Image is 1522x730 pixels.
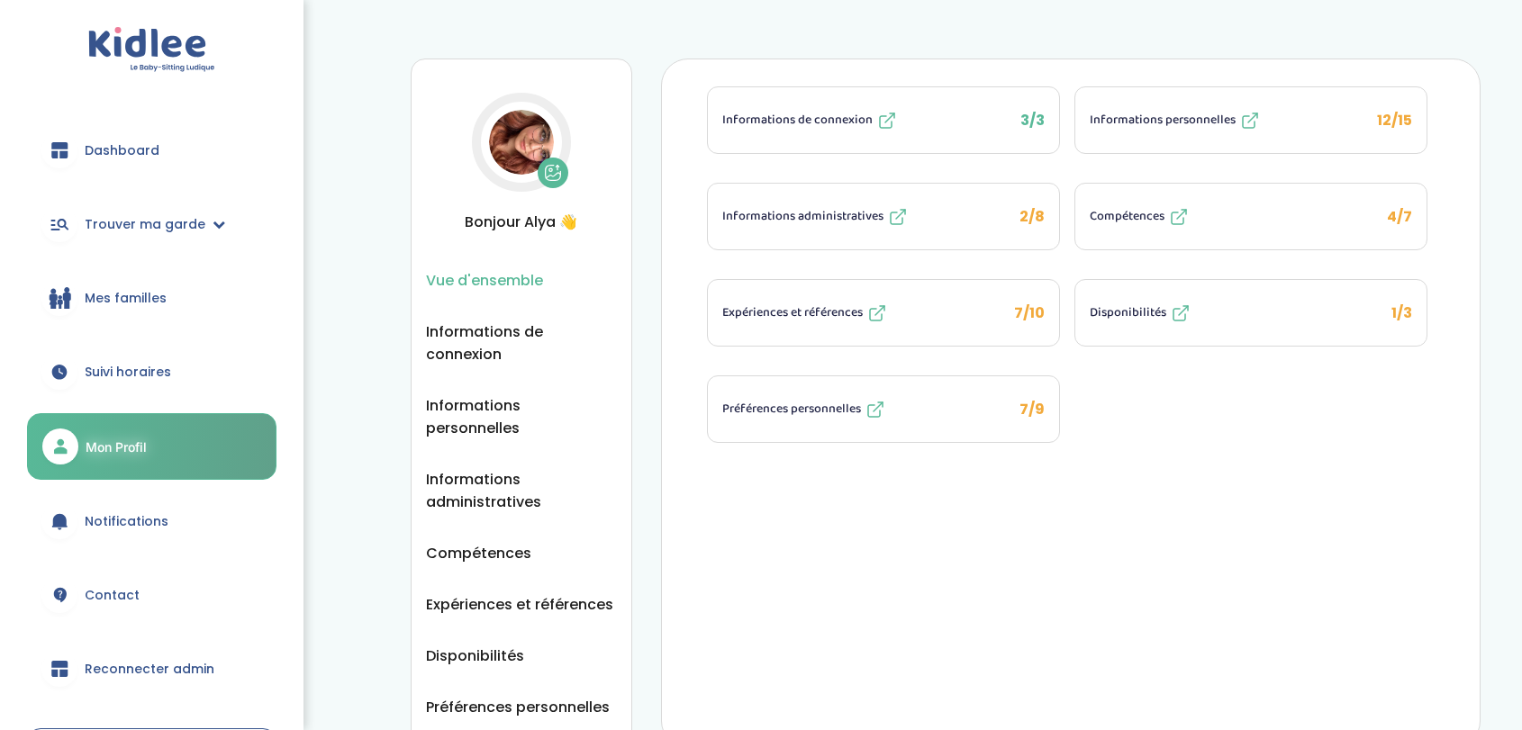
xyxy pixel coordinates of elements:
span: Suivi horaires [85,363,171,382]
span: Disponibilités [1090,303,1166,322]
span: 7/10 [1014,302,1045,323]
li: 7/9 [707,375,1060,443]
span: Compétences [1090,207,1164,226]
a: Dashboard [27,118,276,183]
button: Informations de connexion [426,320,617,365]
button: Expériences et références 7/10 [708,280,1059,346]
span: 4/7 [1387,206,1412,227]
li: 12/15 [1074,86,1427,154]
span: Expériences et références [722,303,863,322]
a: Contact [27,563,276,627]
button: Informations personnelles [426,394,617,439]
button: Préférences personnelles 7/9 [708,376,1059,442]
a: Suivi horaires [27,339,276,404]
li: 7/10 [707,279,1060,347]
span: Notifications [85,512,168,531]
button: Compétences [426,542,531,564]
li: 3/3 [707,86,1060,154]
li: 4/7 [1074,183,1427,250]
button: Préférences personnelles [426,696,610,718]
img: Avatar [489,110,554,175]
span: Informations administratives [722,207,883,226]
span: Informations personnelles [1090,111,1236,130]
a: Mon Profil [27,413,276,480]
button: Compétences 4/7 [1075,184,1427,249]
span: Reconnecter admin [85,660,214,679]
span: 2/8 [1019,206,1045,227]
span: Trouver ma garde [85,215,205,234]
button: Disponibilités 1/3 [1075,280,1427,346]
button: Informations personnelles 12/15 [1075,87,1427,153]
span: Informations de connexion [722,111,873,130]
img: logo.svg [88,27,215,73]
a: Notifications [27,489,276,554]
span: Dashboard [85,141,159,160]
span: Préférences personnelles [722,400,861,419]
span: 7/9 [1019,399,1045,419]
a: Mes familles [27,266,276,330]
button: Informations de connexion 3/3 [708,87,1059,153]
a: Reconnecter admin [27,636,276,701]
span: 12/15 [1377,110,1412,131]
span: Mon Profil [86,437,147,456]
li: 1/3 [1074,279,1427,347]
a: Trouver ma garde [27,192,276,257]
button: Expériences et références [426,593,613,616]
span: Bonjour Alya 👋 [426,211,617,233]
span: 1/3 [1391,302,1412,323]
button: Disponibilités [426,644,524,667]
button: Informations administratives [426,468,617,513]
span: 3/3 [1020,110,1045,131]
span: Contact [85,586,140,605]
button: Vue d'ensemble [426,269,543,292]
button: Informations administratives 2/8 [708,184,1059,249]
li: 2/8 [707,183,1060,250]
span: Mes familles [85,289,167,308]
